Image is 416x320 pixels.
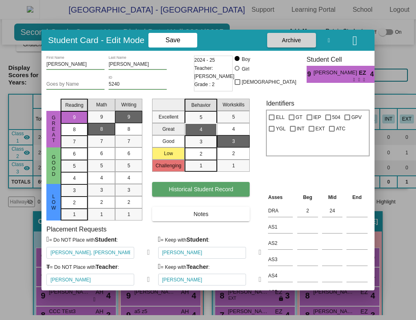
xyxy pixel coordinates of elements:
span: EZ [359,69,370,77]
span: 9 [307,69,314,79]
th: Mid [320,193,344,202]
span: 1 [127,211,130,218]
span: GT [296,112,303,122]
span: 9 [73,114,76,121]
span: 9 [100,113,103,121]
span: GPV [351,112,362,122]
span: Save [166,37,180,43]
span: Archive [282,37,301,43]
span: Good [50,154,57,177]
span: 1 [232,162,235,169]
span: 3 [100,186,103,194]
span: Teacher: [PERSON_NAME] [194,64,235,80]
span: 2 [73,199,76,206]
span: ATC [336,124,345,134]
span: YGL [276,124,285,134]
span: 2 [100,199,103,206]
span: 5 [100,162,103,169]
span: 9 [127,113,130,121]
span: 4 [232,125,235,133]
span: 8 [73,126,76,133]
span: Behavior [192,102,211,109]
span: 2 [232,150,235,157]
span: IEP [314,112,321,122]
label: = Do NOT Place with : [46,236,118,244]
span: 4 [73,175,76,182]
span: Low [50,194,57,211]
span: 4 [200,126,203,133]
span: 6 [73,150,76,158]
span: 504 [332,112,340,122]
label: = Keep with : [158,236,210,244]
h3: Student Card - Edit Mode [48,35,144,45]
button: Save [148,33,197,48]
strong: Teacher [96,264,118,270]
span: 6 [127,150,130,157]
span: 1 [200,162,203,169]
div: Girl [241,65,249,73]
input: Enter ID [109,82,167,87]
span: 2 [200,150,203,158]
input: assessment [268,286,293,298]
span: 3 [73,187,76,194]
span: Great [50,115,57,143]
span: 5 [127,162,130,169]
input: assessment [268,253,293,266]
span: 6 [100,150,103,157]
span: 5 [73,162,76,170]
span: 1 [73,211,76,218]
button: Notes [152,207,250,221]
button: Archive [267,33,316,48]
span: 3 [232,138,235,145]
span: 2 [127,199,130,206]
input: goes by name [46,82,105,87]
label: Identifiers [266,99,294,107]
button: Historical Student Record [152,182,250,197]
span: Reading [65,102,83,109]
span: 8 [100,125,103,133]
span: 4 [127,174,130,182]
span: Notes [194,211,209,217]
span: 3 [200,138,203,145]
label: = Do NOT Place with : [46,263,119,272]
h3: Student Cell [307,56,377,63]
span: Historical Student Record [169,186,233,192]
span: 5 [232,113,235,121]
span: 3 [127,186,130,194]
input: assessment [268,270,293,282]
span: [DEMOGRAPHIC_DATA] [242,77,296,87]
span: INT [297,124,305,134]
th: Beg [295,193,320,202]
label: = Keep with : [158,263,210,272]
span: 5 [200,114,203,121]
span: 4 [100,174,103,182]
span: Math [96,101,107,108]
span: 2024 - 25 [194,56,215,64]
span: T [46,264,50,270]
span: Grade : 2 [194,80,215,89]
span: Workskills [222,101,244,108]
span: EXT [316,124,325,134]
strong: Student [95,236,117,243]
strong: Teacher [186,264,208,270]
span: 4 [370,69,377,79]
span: 8 [127,125,130,133]
th: End [344,193,370,202]
span: ELL [276,112,284,122]
span: 7 [127,138,130,145]
span: 7 [73,138,76,145]
label: Placement Requests [46,225,107,233]
input: assessment [268,221,293,233]
strong: Student [186,236,208,243]
th: Asses [266,193,295,202]
span: 7 [100,138,103,145]
input: assessment [268,205,293,217]
input: assessment [268,237,293,249]
div: Boy [241,56,250,63]
span: [PERSON_NAME] [314,69,359,77]
span: Writing [121,101,136,108]
span: 1 [100,211,103,218]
